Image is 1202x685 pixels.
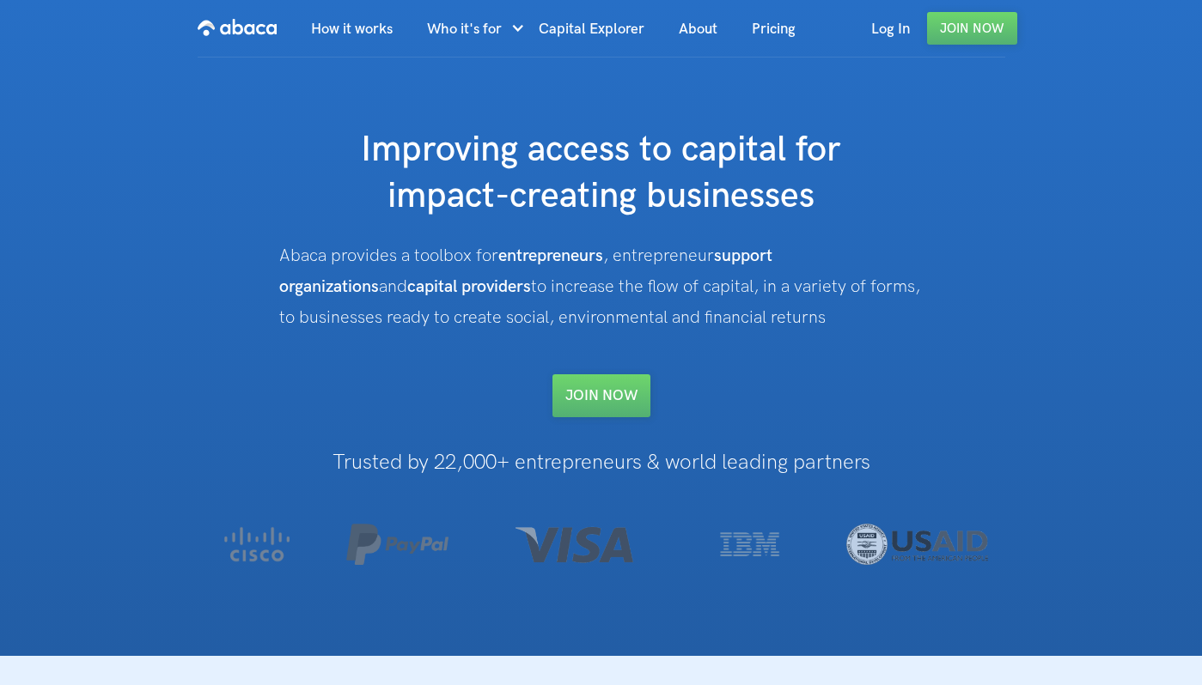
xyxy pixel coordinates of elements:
[407,276,531,297] strong: capital providers
[498,246,603,266] strong: entrepreneurs
[927,12,1017,45] a: Join Now
[552,374,650,417] a: Join NOW
[279,240,924,333] div: Abaca provides a toolbox for , entrepreneur and to increase the flow of capital, in a variety of ...
[198,14,277,41] img: Abaca logo
[258,127,945,220] h1: Improving access to capital for impact-creating businesses
[180,452,1022,474] h1: Trusted by 22,000+ entrepreneurs & world leading partners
